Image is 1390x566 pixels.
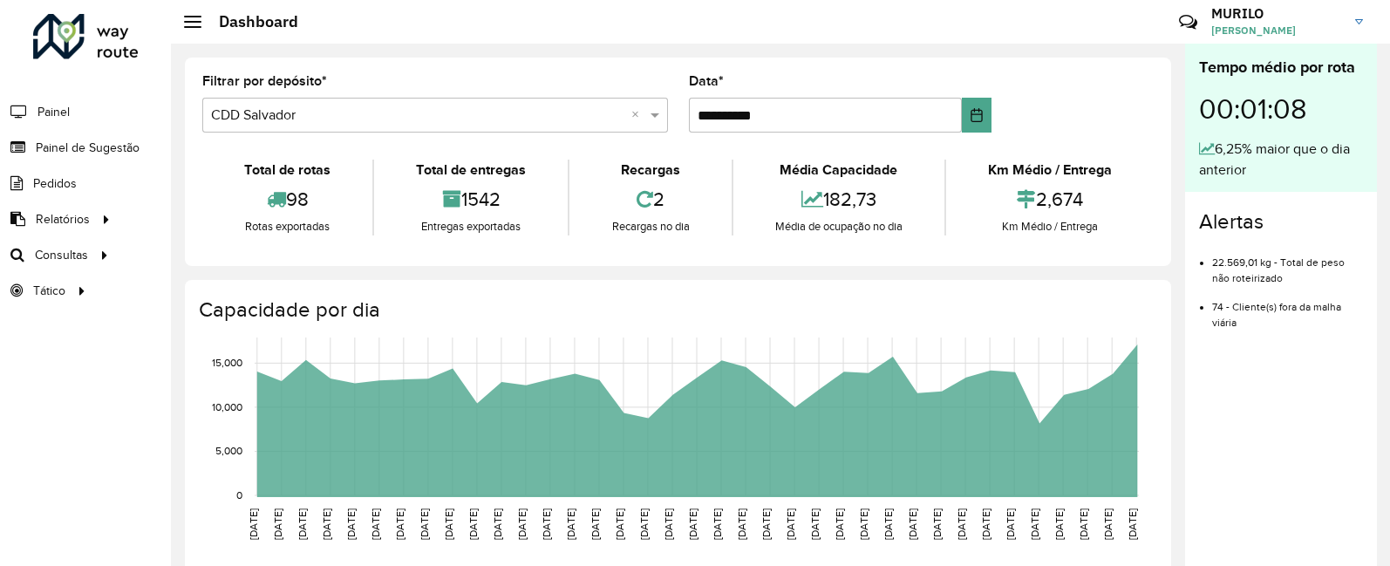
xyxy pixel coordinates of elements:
[207,160,368,181] div: Total de rotas
[962,98,991,133] button: Choose Date
[738,181,940,218] div: 182,73
[1078,508,1089,540] text: [DATE]
[1127,508,1138,540] text: [DATE]
[834,508,845,540] text: [DATE]
[378,160,563,181] div: Total de entregas
[492,508,503,540] text: [DATE]
[565,508,576,540] text: [DATE]
[1169,3,1207,41] a: Contato Rápido
[541,508,552,540] text: [DATE]
[760,508,772,540] text: [DATE]
[1199,209,1363,235] h4: Alertas
[882,508,894,540] text: [DATE]
[738,218,940,235] div: Média de ocupação no dia
[378,181,563,218] div: 1542
[1212,286,1363,331] li: 74 - Cliente(s) fora da malha viária
[1029,508,1040,540] text: [DATE]
[951,160,1149,181] div: Km Médio / Entrega
[687,508,698,540] text: [DATE]
[858,508,869,540] text: [DATE]
[1199,56,1363,79] div: Tempo médio por rota
[378,218,563,235] div: Entregas exportadas
[951,181,1149,218] div: 2,674
[663,508,674,540] text: [DATE]
[1212,242,1363,286] li: 22.569,01 kg - Total de peso não roteirizado
[1199,79,1363,139] div: 00:01:08
[272,508,283,540] text: [DATE]
[33,282,65,300] span: Tático
[956,508,967,540] text: [DATE]
[614,508,625,540] text: [DATE]
[1199,139,1363,181] div: 6,25% maior que o dia anterior
[236,489,242,501] text: 0
[574,218,726,235] div: Recargas no dia
[215,446,242,457] text: 5,000
[809,508,821,540] text: [DATE]
[712,508,723,540] text: [DATE]
[207,181,368,218] div: 98
[631,105,646,126] span: Clear all
[202,71,327,92] label: Filtrar por depósito
[931,508,943,540] text: [DATE]
[321,508,332,540] text: [DATE]
[736,508,747,540] text: [DATE]
[1211,23,1342,38] span: [PERSON_NAME]
[1053,508,1065,540] text: [DATE]
[248,508,259,540] text: [DATE]
[951,218,1149,235] div: Km Médio / Entrega
[467,508,479,540] text: [DATE]
[36,139,140,157] span: Painel de Sugestão
[296,508,308,540] text: [DATE]
[574,160,726,181] div: Recargas
[589,508,601,540] text: [DATE]
[574,181,726,218] div: 2
[201,12,298,31] h2: Dashboard
[1005,508,1016,540] text: [DATE]
[37,103,70,121] span: Painel
[907,508,918,540] text: [DATE]
[1102,508,1114,540] text: [DATE]
[689,71,724,92] label: Data
[516,508,528,540] text: [DATE]
[638,508,650,540] text: [DATE]
[207,218,368,235] div: Rotas exportadas
[738,160,940,181] div: Média Capacidade
[443,508,454,540] text: [DATE]
[345,508,357,540] text: [DATE]
[33,174,77,193] span: Pedidos
[199,297,1154,323] h4: Capacidade por dia
[980,508,991,540] text: [DATE]
[1211,5,1342,22] h3: MURILO
[785,508,796,540] text: [DATE]
[394,508,405,540] text: [DATE]
[212,401,242,413] text: 10,000
[36,210,90,228] span: Relatórios
[419,508,430,540] text: [DATE]
[370,508,381,540] text: [DATE]
[35,246,88,264] span: Consultas
[212,358,242,369] text: 15,000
